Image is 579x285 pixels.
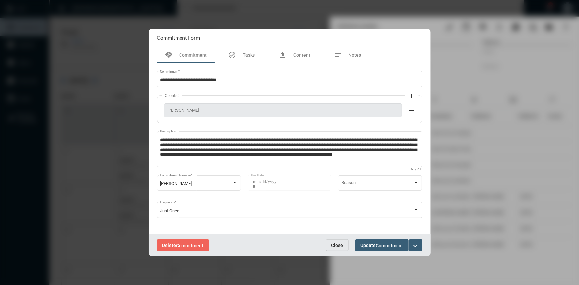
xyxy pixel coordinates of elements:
span: Content [293,52,310,58]
button: Close [326,239,349,251]
mat-icon: expand_more [412,242,420,250]
h2: Commitment Form [157,35,200,41]
span: Commitment [176,243,204,248]
span: Update [361,243,403,248]
label: Clients: [162,93,182,98]
span: [PERSON_NAME] [168,108,398,113]
span: Delete [162,243,204,248]
span: Notes [349,52,361,58]
span: Just Once [160,208,179,213]
button: DeleteCommitment [157,239,209,251]
span: Close [331,243,343,248]
mat-icon: task_alt [228,51,236,59]
mat-icon: handshake [165,51,173,59]
mat-hint: 569 / 200 [410,168,422,171]
mat-icon: add [408,92,416,100]
mat-icon: file_upload [279,51,287,59]
span: Commitment [180,52,207,58]
button: UpdateCommitment [355,239,409,251]
span: Commitment [376,243,403,248]
mat-icon: notes [334,51,342,59]
span: [PERSON_NAME] [160,181,192,186]
span: Tasks [243,52,255,58]
mat-icon: remove [408,107,416,115]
